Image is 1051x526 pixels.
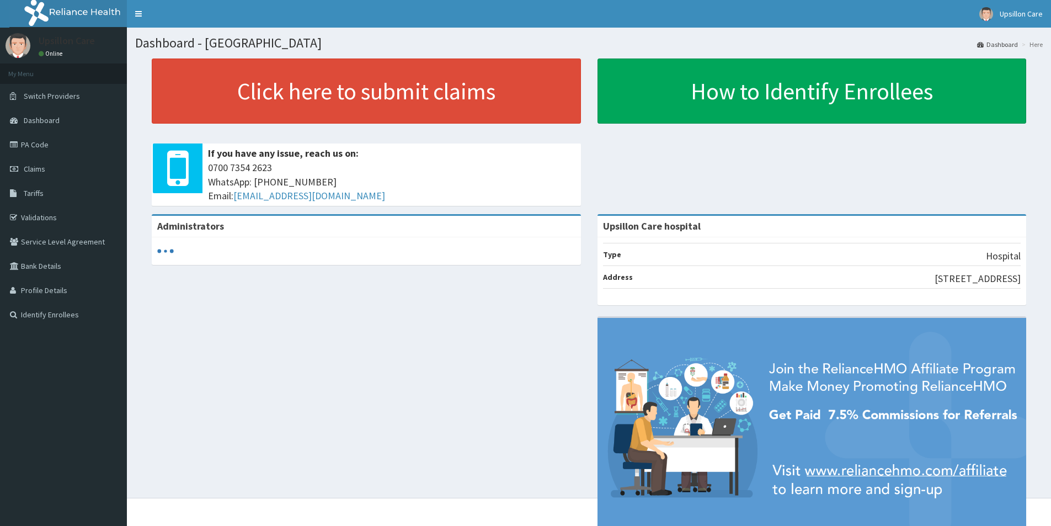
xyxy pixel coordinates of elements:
a: How to Identify Enrollees [597,59,1027,124]
span: Switch Providers [24,91,80,101]
b: Type [603,249,621,259]
span: Dashboard [24,115,60,125]
b: If you have any issue, reach us on: [208,147,359,160]
strong: Upsillon Care hospital [603,220,701,232]
span: Upsillon Care [1000,9,1043,19]
b: Administrators [157,220,224,232]
p: Hospital [986,249,1021,263]
p: [STREET_ADDRESS] [935,272,1021,286]
span: Claims [24,164,45,174]
span: Tariffs [24,188,44,198]
a: Click here to submit claims [152,59,581,124]
li: Here [1019,40,1043,49]
h1: Dashboard - [GEOGRAPHIC_DATA] [135,36,1043,50]
a: Online [39,50,65,57]
span: 0700 7354 2623 WhatsApp: [PHONE_NUMBER] Email: [208,161,575,203]
b: Address [603,272,633,282]
a: [EMAIL_ADDRESS][DOMAIN_NAME] [233,189,385,202]
img: User Image [6,33,30,58]
p: Upsillon Care [39,36,95,46]
svg: audio-loading [157,243,174,259]
a: Dashboard [977,40,1018,49]
img: User Image [979,7,993,21]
